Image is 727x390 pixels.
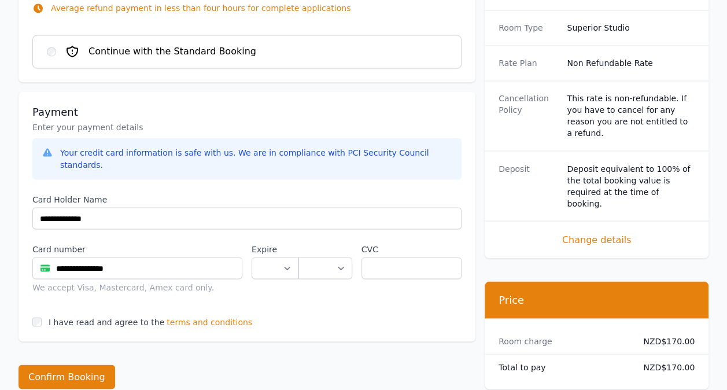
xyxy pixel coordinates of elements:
[252,243,298,255] label: Expire
[499,93,558,139] dt: Cancellation Policy
[499,335,626,347] dt: Room charge
[32,243,242,255] label: Card number
[499,22,558,34] dt: Room Type
[499,361,626,373] dt: Total to pay
[51,2,350,14] p: Average refund payment in less than four hours for complete applications
[88,45,256,58] span: Continue with the Standard Booking
[32,122,462,133] p: Enter your payment details
[636,361,695,373] dd: NZD$170.00
[499,293,695,307] h3: Price
[32,105,462,119] h3: Payment
[19,365,115,389] button: Confirm Booking
[32,281,242,293] div: We accept Visa, Mastercard, Amex card only.
[32,193,462,205] label: Card Holder Name
[499,57,558,69] dt: Rate Plan
[567,57,695,69] dd: Non Refundable Rate
[567,163,695,209] dd: Deposit equivalent to 100% of the total booking value is required at the time of booking.
[60,147,452,170] div: Your credit card information is safe with us. We are in compliance with PCI Security Council stan...
[567,93,695,139] div: This rate is non-refundable. If you have to cancel for any reason you are not entitled to a refund.
[636,335,695,347] dd: NZD$170.00
[298,243,352,255] label: .
[567,22,695,34] dd: Superior Studio
[167,316,252,328] span: terms and conditions
[49,317,164,326] label: I have read and agree to the
[499,163,558,209] dt: Deposit
[361,243,462,255] label: CVC
[499,233,695,246] span: Change details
